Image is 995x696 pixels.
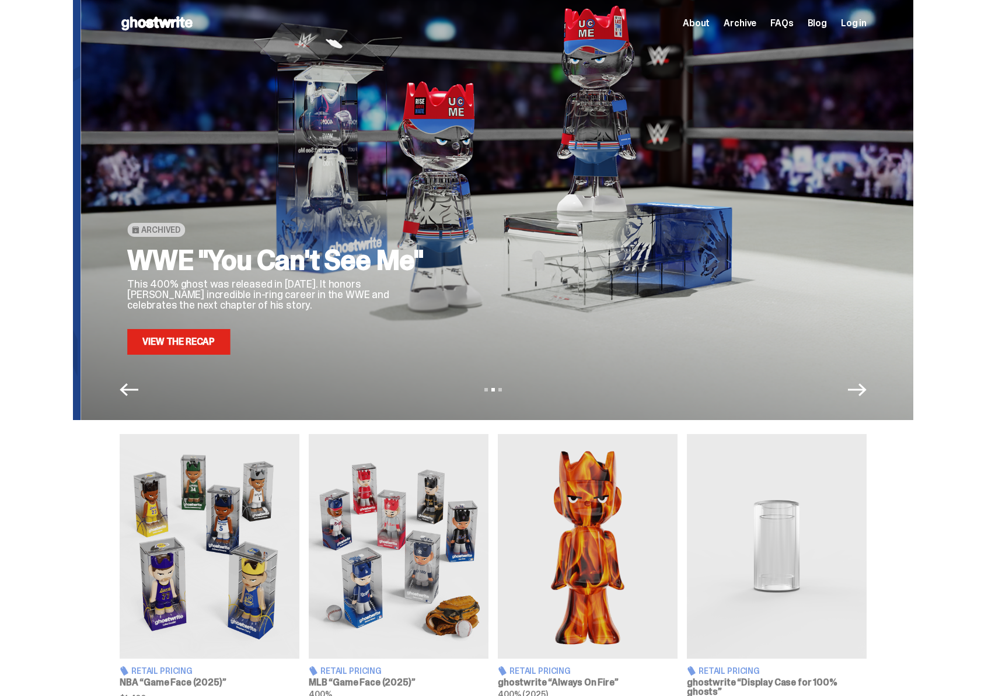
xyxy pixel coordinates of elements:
[120,434,299,659] img: Game Face (2025)
[120,380,138,399] button: Previous
[498,678,678,687] h3: ghostwrite “Always On Fire”
[120,678,299,687] h3: NBA “Game Face (2025)”
[141,225,180,235] span: Archived
[724,19,756,28] a: Archive
[498,434,678,659] img: Always On Fire
[841,19,867,28] a: Log in
[131,667,193,675] span: Retail Pricing
[687,434,867,659] img: Display Case for 100% ghosts
[309,434,488,659] img: Game Face (2025)
[509,667,571,675] span: Retail Pricing
[848,380,867,399] button: Next
[699,667,760,675] span: Retail Pricing
[808,19,827,28] a: Blog
[683,19,710,28] a: About
[770,19,793,28] a: FAQs
[127,279,431,310] p: This 400% ghost was released in [DATE]. It honors [PERSON_NAME] incredible in-ring career in the ...
[320,667,382,675] span: Retail Pricing
[309,678,488,687] h3: MLB “Game Face (2025)”
[127,246,431,274] h2: WWE "You Can't See Me"
[484,388,488,391] button: View slide 1
[498,388,502,391] button: View slide 3
[127,329,230,355] a: View the Recap
[491,388,495,391] button: View slide 2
